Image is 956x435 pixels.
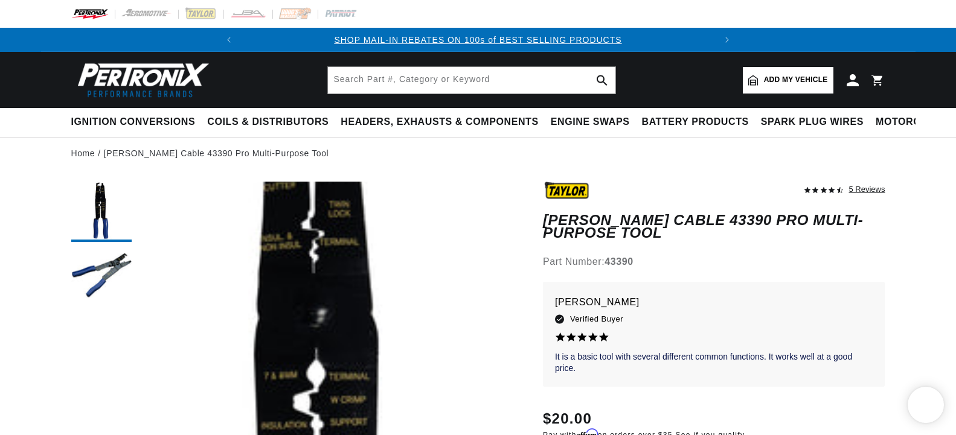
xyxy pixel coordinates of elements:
button: Load image 2 in gallery view [71,248,132,308]
button: Translation missing: en.sections.announcements.previous_announcement [217,28,241,52]
span: Headers, Exhausts & Components [341,116,538,129]
summary: Coils & Distributors [201,108,335,136]
span: Battery Products [642,116,749,129]
span: Add my vehicle [764,74,828,86]
span: Ignition Conversions [71,116,196,129]
summary: Spark Plug Wires [755,108,870,136]
input: Search Part #, Category or Keyword [328,67,615,94]
div: 5 Reviews [849,182,885,196]
a: [PERSON_NAME] Cable 43390 Pro Multi-Purpose Tool [104,147,329,160]
button: Translation missing: en.sections.announcements.next_announcement [715,28,739,52]
slideshow-component: Translation missing: en.sections.announcements.announcement_bar [41,28,916,52]
strong: 43390 [605,256,634,267]
summary: Motorcycle [870,108,954,136]
button: Load image 1 in gallery view [71,182,132,242]
a: Home [71,147,95,160]
div: Part Number: [543,254,885,270]
button: search button [589,67,615,94]
span: Engine Swaps [551,116,630,129]
summary: Battery Products [636,108,755,136]
summary: Ignition Conversions [71,108,202,136]
span: Verified Buyer [570,313,623,326]
span: $20.00 [543,408,592,430]
p: It is a basic tool with several different common functions. It works well at a good price. [555,351,873,375]
summary: Engine Swaps [545,108,636,136]
div: 1 of 2 [241,33,715,46]
nav: breadcrumbs [71,147,885,160]
h1: [PERSON_NAME] Cable 43390 Pro Multi-Purpose Tool [543,214,885,239]
div: Announcement [241,33,715,46]
p: [PERSON_NAME] [555,294,873,311]
a: Add my vehicle [743,67,833,94]
span: Coils & Distributors [207,116,329,129]
img: Pertronix [71,59,210,101]
summary: Headers, Exhausts & Components [335,108,544,136]
a: SHOP MAIL-IN REBATES ON 100s of BEST SELLING PRODUCTS [334,35,621,45]
span: Motorcycle [876,116,948,129]
span: Spark Plug Wires [761,116,864,129]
